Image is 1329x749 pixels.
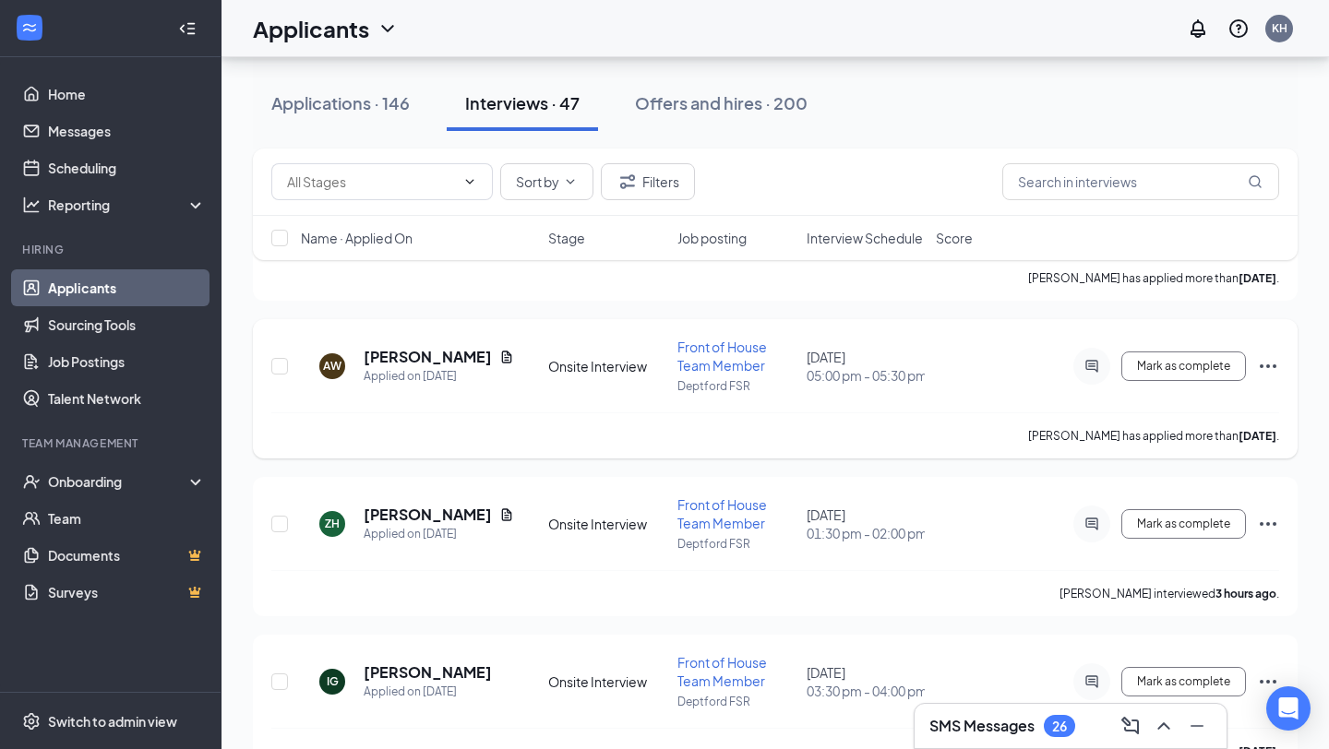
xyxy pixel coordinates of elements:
span: 01:30 pm - 02:00 pm [807,524,925,542]
svg: Analysis [22,196,41,214]
h5: [PERSON_NAME] [364,505,492,525]
a: Scheduling [48,149,206,186]
button: Mark as complete [1121,667,1246,696]
svg: ActiveChat [1081,359,1103,374]
div: Offers and hires · 200 [635,91,808,114]
div: Applications · 146 [271,91,410,114]
span: Front of House Team Member [677,654,767,689]
div: Applied on [DATE] [364,525,514,543]
svg: ChevronUp [1153,715,1175,737]
svg: ComposeMessage [1119,715,1142,737]
svg: ChevronDown [377,18,399,40]
svg: ChevronDown [563,174,578,189]
a: DocumentsCrown [48,537,206,574]
svg: Document [499,350,514,364]
svg: Document [499,507,514,522]
div: [DATE] [807,505,925,542]
span: 03:30 pm - 04:00 pm [807,682,925,700]
div: Open Intercom Messenger [1266,686,1311,731]
p: [PERSON_NAME] has applied more than . [1028,428,1279,444]
div: Interviews · 47 [465,91,580,114]
p: [PERSON_NAME] interviewed . [1060,586,1279,601]
div: [DATE] [807,348,925,385]
a: SurveysCrown [48,574,206,611]
a: Team [48,500,206,537]
svg: Ellipses [1257,355,1279,377]
div: KH [1272,20,1287,36]
div: 26 [1052,719,1067,734]
h5: [PERSON_NAME] [364,347,492,367]
div: Switch to admin view [48,712,177,731]
svg: Minimize [1186,715,1208,737]
button: ComposeMessage [1116,711,1145,741]
span: Name · Applied On [301,229,413,247]
h5: [PERSON_NAME] [364,662,492,683]
svg: ActiveChat [1081,674,1103,689]
svg: Notifications [1187,18,1209,40]
p: Deptford FSR [677,694,796,709]
svg: Ellipses [1257,513,1279,535]
svg: MagnifyingGlass [1248,174,1263,189]
svg: Ellipses [1257,671,1279,693]
button: Minimize [1182,711,1212,741]
div: Team Management [22,435,202,451]
span: Mark as complete [1137,517,1230,530]
p: Deptford FSR [677,378,796,394]
div: Hiring [22,242,202,257]
div: Onboarding [48,472,190,491]
button: ChevronUp [1149,711,1179,741]
span: Mark as complete [1137,360,1230,373]
div: Applied on [DATE] [364,683,492,701]
svg: UserCheck [22,472,41,491]
a: Messages [48,113,206,149]
span: Front of House Team Member [677,339,767,374]
button: Mark as complete [1121,351,1246,381]
button: Sort byChevronDown [500,163,593,200]
span: Interview Schedule [807,229,923,247]
div: ZH [325,516,340,531]
h1: Applicants [253,13,369,44]
a: Applicants [48,269,206,306]
span: Stage [548,229,585,247]
a: Sourcing Tools [48,306,206,343]
p: Deptford FSR [677,536,796,552]
div: Applied on [DATE] [364,367,514,386]
svg: ChevronDown [462,174,477,189]
div: IG [327,673,339,689]
a: Talent Network [48,380,206,417]
button: Filter Filters [601,163,695,200]
span: Sort by [516,175,559,188]
div: AW [323,358,341,374]
div: Onsite Interview [548,357,666,375]
div: Reporting [48,196,207,214]
b: 3 hours ago [1215,587,1276,600]
b: [DATE] [1239,429,1276,443]
button: Mark as complete [1121,509,1246,539]
span: Mark as complete [1137,675,1230,688]
svg: Collapse [178,19,197,38]
span: Front of House Team Member [677,496,767,531]
div: Onsite Interview [548,515,666,533]
input: All Stages [287,172,455,192]
svg: WorkstreamLogo [20,18,39,37]
div: Onsite Interview [548,672,666,691]
svg: QuestionInfo [1227,18,1250,40]
span: Job posting [677,229,747,247]
a: Job Postings [48,343,206,380]
svg: Filter [617,171,639,193]
span: 05:00 pm - 05:30 pm [807,366,925,385]
a: Home [48,76,206,113]
span: Score [936,229,973,247]
h3: SMS Messages [929,716,1035,736]
div: [DATE] [807,663,925,700]
svg: ActiveChat [1081,517,1103,531]
input: Search in interviews [1002,163,1279,200]
svg: Settings [22,712,41,731]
